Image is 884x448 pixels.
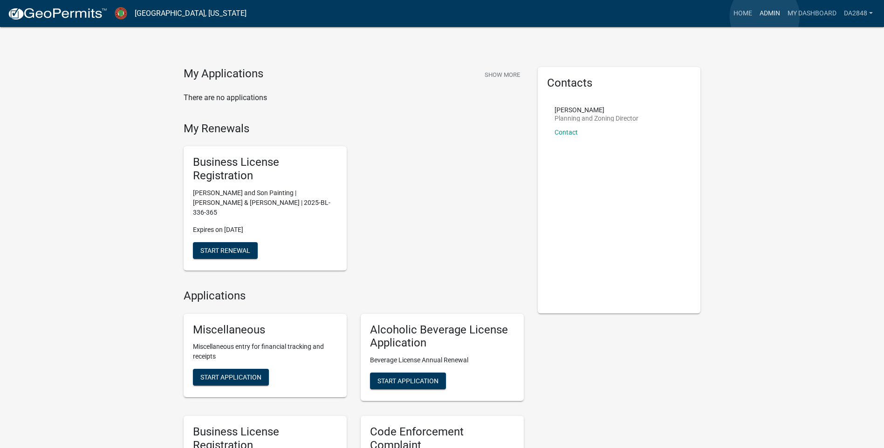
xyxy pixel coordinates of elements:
wm-registration-list-section: My Renewals [184,122,524,278]
a: My Dashboard [784,5,840,22]
a: da2848 [840,5,877,22]
span: Start Application [377,377,439,385]
img: Jasper County, Georgia [115,7,127,20]
p: There are no applications [184,92,524,103]
h5: Miscellaneous [193,323,337,337]
p: [PERSON_NAME] and Son Painting | [PERSON_NAME] & [PERSON_NAME] | 2025-BL-336-365 [193,188,337,217]
p: Miscellaneous entry for financial tracking and receipts [193,342,337,361]
a: Home [730,5,756,22]
button: Start Application [370,373,446,389]
a: Contact [555,129,578,136]
h5: Alcoholic Beverage License Application [370,323,514,350]
p: Planning and Zoning Director [555,115,638,122]
button: Start Application [193,369,269,386]
a: Admin [756,5,784,22]
h5: Contacts [547,76,692,90]
span: Start Renewal [200,246,250,254]
h4: Applications [184,289,524,303]
p: Beverage License Annual Renewal [370,355,514,365]
a: [GEOGRAPHIC_DATA], [US_STATE] [135,6,247,21]
h5: Business License Registration [193,156,337,183]
p: [PERSON_NAME] [555,107,638,113]
button: Start Renewal [193,242,258,259]
h4: My Applications [184,67,263,81]
h4: My Renewals [184,122,524,136]
p: Expires on [DATE] [193,225,337,235]
button: Show More [481,67,524,82]
span: Start Application [200,373,261,381]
